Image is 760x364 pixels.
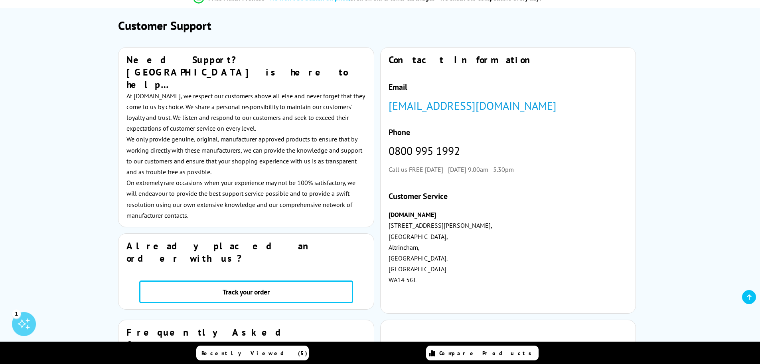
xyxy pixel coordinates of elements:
h4: Phone [389,127,628,137]
h2: Need Support? [GEOGRAPHIC_DATA] is here to help… [126,54,365,91]
a: Compare Products [426,346,539,360]
a: Recently Viewed (5) [196,346,309,360]
p: 0800 995 1992 [389,145,628,156]
p: [STREET_ADDRESS][PERSON_NAME], [GEOGRAPHIC_DATA], Altrincham, [GEOGRAPHIC_DATA]. [GEOGRAPHIC_DATA... [389,209,628,307]
p: On extremely rare occasions when your experience may not be 100% satisfactory, we will endeavour ... [126,177,365,221]
span: Recently Viewed (5) [201,350,308,357]
p: At [DOMAIN_NAME], we respect our customers above all else and never forget that they come to us b... [126,91,365,134]
p: Call us FREE [DATE] - [DATE] 9.00am - 5.30pm [389,164,628,175]
h1: Customer Support [118,18,642,33]
h4: Customer Service [389,191,628,201]
h3: Already placed an order with us? [126,240,365,265]
h2: Frequently Asked Questions [126,326,365,351]
a: [EMAIL_ADDRESS][DOMAIN_NAME] [389,98,557,113]
span: Compare Products [439,350,536,357]
strong: [DOMAIN_NAME] [389,211,436,219]
p: We only provide genuine, original, manufacturer approved products to ensure that by working direc... [126,134,365,177]
h4: Email [389,82,628,92]
div: 1 [12,309,21,318]
a: Track your order [139,280,353,303]
h2: Contact Information [389,54,628,66]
